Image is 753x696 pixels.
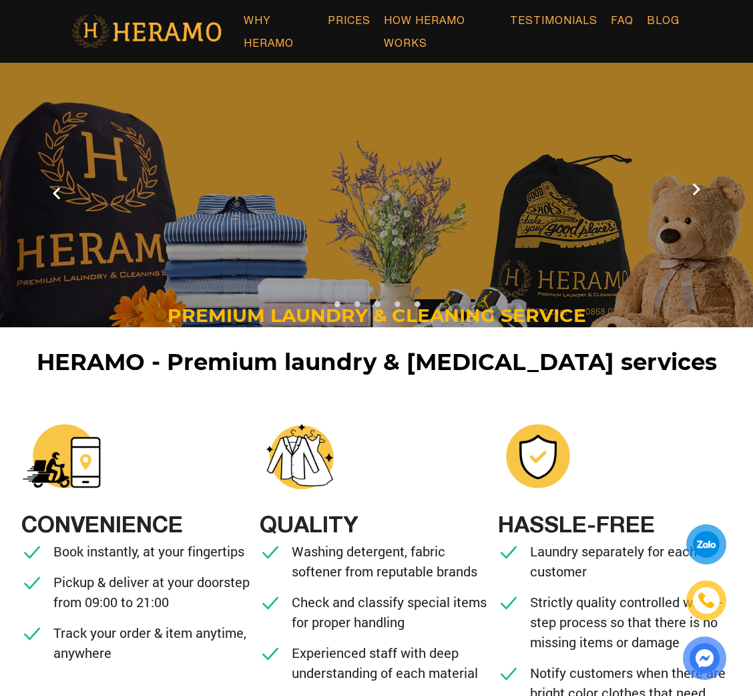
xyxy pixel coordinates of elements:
[260,592,281,613] img: checked.svg
[640,5,686,35] a: Blog
[370,301,383,314] button: 3
[321,5,377,35] a: Prices
[530,541,732,581] p: Laundry separately for each customer
[53,623,255,663] p: Track your order & item anytime, anywhere
[498,592,519,613] img: checked.svg
[21,507,183,541] div: CONVENIENCE
[699,593,714,608] img: phone-icon
[21,572,43,593] img: checked.svg
[28,349,725,376] h1: HERAMO - Premium laundry & [MEDICAL_DATA] services
[530,592,732,652] p: Strictly quality controlled with 5-step process so that there is no missing items or damage
[498,663,519,684] img: checked.svg
[377,5,503,57] a: How Heramo Works
[292,592,493,632] p: Check and classify special items for proper handling
[53,572,255,612] p: Pickup & deliver at your doorstep from 09:00 to 21:00
[410,301,423,314] button: 5
[330,301,343,314] button: 1
[260,643,281,664] img: checked.svg
[21,541,43,562] img: checked.svg
[237,5,321,57] a: Why Heramo
[67,14,226,49] img: logo-with-text.png
[53,541,244,561] p: Book instantly, at your fingertips
[498,541,519,562] img: checked.svg
[390,301,403,314] button: 4
[688,582,724,619] a: phone-icon
[498,416,578,496] img: heramo-giat-hap-giat-kho-an-tam
[260,541,281,562] img: checked.svg
[260,416,340,496] img: heramo-giat-hap-giat-kho-chat-luong
[292,541,493,581] p: Washing detergent, fabric softener from reputable brands
[498,507,655,541] div: HASSLE-FREE
[21,623,43,644] img: checked.svg
[260,507,358,541] div: QUALITY
[21,416,101,496] img: heramo-giat-hap-giat-kho-tien-loi
[604,5,640,35] a: FAQ
[503,5,604,35] a: Testimonials
[292,643,493,683] p: Experienced staff with deep understanding of each material
[350,301,363,314] button: 2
